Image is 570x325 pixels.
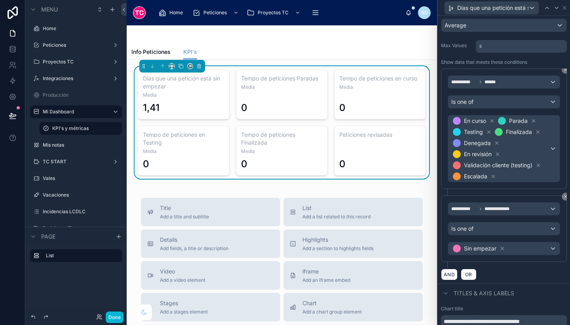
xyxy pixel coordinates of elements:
label: Mis notas [43,142,120,148]
span: Add a chart group element [302,309,362,315]
button: Is one of [448,95,560,109]
label: Vales [43,175,120,182]
button: iframeAdd an iframe embed [283,261,423,290]
span: Info Peticiones [131,48,171,56]
button: TitleAdd a title and subtitle [141,198,280,226]
button: Average [441,19,567,32]
img: App logo [133,6,146,19]
label: KPI's y métricas [52,125,117,132]
label: Home [43,25,120,32]
h3: Tempo de peticiones en curso [339,75,421,82]
a: Proyectos TC [244,6,304,20]
button: ChartAdd a chart group element [283,293,423,321]
button: Días que una petición está sin empezar [444,1,539,15]
a: KPI's [183,45,197,60]
h3: Peticiones revisadas [339,131,421,139]
span: Días que una petición está sin empezar [457,4,528,12]
span: Is one of [451,98,473,106]
label: List [46,252,116,259]
span: Media [241,148,323,155]
span: Sin empezar [464,245,496,252]
label: Peticiones IT [43,225,120,231]
div: 0 [339,158,346,170]
span: OR [464,271,474,277]
span: List [302,204,370,212]
div: 0 [143,158,149,170]
span: Stages [160,299,208,307]
a: Info Peticiones [131,45,171,61]
button: DetailsAdd fields, a title or description [141,229,280,258]
span: Is one of [451,225,473,233]
span: Add a title and subtitle [160,214,209,220]
span: Testing [464,128,483,136]
label: Show data that meets these conditions [441,59,527,65]
span: Add a list related to this record [302,214,370,220]
span: Add fields, a title or description [160,245,228,252]
h3: Días que una petición está sin empezar [143,75,224,90]
label: Proyectos TC [43,59,109,65]
span: Media [241,84,323,90]
button: StagesAdd a stages element [141,293,280,321]
button: ListAdd a list related to this record [283,198,423,226]
label: Vacaciones [43,192,120,198]
span: Add an iframe embed [302,277,350,283]
span: En revisión [464,150,492,158]
span: Chart [302,299,362,307]
div: 0 [339,101,346,114]
span: Titles & Axis labels [454,289,514,297]
h3: Tempo de peticiones en Testing [143,131,224,147]
span: Parada [509,117,528,125]
a: Mi Dashboard [43,109,106,115]
div: 1,41 [143,101,160,114]
span: Video [160,268,205,275]
label: TC START [43,159,109,165]
label: Peticiones [43,42,109,48]
span: Add a stages element [160,309,208,315]
span: Escalada [464,172,487,180]
label: Integraciones [43,75,109,82]
span: Highlights [302,236,374,244]
a: Peticiones [190,6,243,20]
h3: Tempo de peticiones Paradas [241,75,323,82]
span: Proyectos TC [258,10,289,16]
div: scrollable content [25,246,127,270]
span: Add a section to highlights fields [302,245,374,252]
span: Media [143,148,224,155]
span: Menu [41,6,58,13]
div: 0 [241,101,247,114]
button: HighlightsAdd a section to highlights fields [283,229,423,258]
span: Title [160,204,209,212]
div: 0 [241,158,247,170]
span: Page [41,233,55,241]
span: iframe [302,268,350,275]
span: Peticiones [203,10,227,16]
span: KPI's [183,48,197,56]
h3: Tempo de peticiones Finalizada [241,131,323,147]
button: En cursoParadaTestingFinalizadaDenegadaEn revisiónValidación cliente (testing)Escalada [448,115,560,182]
label: Incidencias LCDLC [43,208,120,215]
a: Home [156,6,188,20]
span: Average [445,21,466,29]
button: AND [441,269,458,280]
button: OR [461,269,477,280]
button: Done [106,312,123,323]
span: Add a video element [160,277,205,283]
label: Producción [43,92,120,98]
button: Is one of [448,222,560,235]
span: Media [339,84,421,90]
button: VideoAdd a video element [141,261,280,290]
span: Validación cliente (testing) [464,161,532,169]
span: SD [421,10,428,16]
div: scrollable content [152,4,405,21]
